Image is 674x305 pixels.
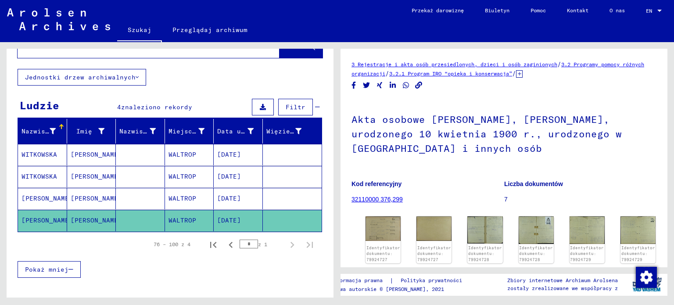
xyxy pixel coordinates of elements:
[165,119,214,144] mat-header-cell: Miejsce urodzenia
[172,26,247,34] font: Przeglądaj archiwum
[519,216,554,244] img: 002.jpg
[385,69,389,77] font: /
[71,124,116,138] div: Imię
[168,151,196,158] font: WALTROP
[266,127,302,135] font: Więzień #
[222,236,240,253] button: Poprzednia strona
[22,124,67,138] div: Nazwisko
[402,80,411,91] button: Udostępnij na WhatsApp
[25,73,136,81] font: Jednostki drzew archiwalnych
[412,7,464,14] font: Przekaż darowiznę
[217,127,272,135] font: Data urodzenia
[168,172,196,180] font: WALTROP
[121,103,192,111] font: znaleziono rekordy
[531,7,546,14] font: Pomoc
[557,60,561,68] font: /
[414,80,423,91] button: Skopiuj link
[168,194,196,202] font: WALTROP
[621,245,655,262] a: Identyfikator dokumentu: 79924729
[366,245,400,262] a: Identyfikator dokumentu: 79924727
[119,127,194,135] font: Nazwisko panieńskie
[71,151,122,158] font: [PERSON_NAME]
[117,19,162,42] a: Szukaj
[417,245,451,262] a: Identyfikator dokumentu: 79924727
[168,127,236,135] font: Miejsce urodzenia
[71,216,122,224] font: [PERSON_NAME]
[18,261,81,278] button: Pokaż mniej
[351,196,403,203] a: 32110000 376,299
[217,151,241,158] font: [DATE]
[154,241,190,248] font: 76 – 100 z 4
[162,19,258,40] a: Przeglądaj archiwum
[128,26,151,34] font: Szukaj
[258,241,267,248] font: z 1
[18,119,67,144] mat-header-cell: Nazwisko
[217,194,241,202] font: [DATE]
[468,245,502,262] a: Identyfikator dokumentu: 79924728
[67,119,116,144] mat-header-cell: Imię
[7,8,110,30] img: Arolsen_neg.svg
[388,80,398,91] button: Udostępnij na LinkedIn
[416,216,452,241] img: 002.jpg
[507,285,618,291] font: zostały zrealizowane we współpracy z
[519,245,553,262] a: Identyfikator dokumentu: 79924728
[401,277,462,283] font: Polityka prywatności
[351,113,622,154] font: Akta osobowe [PERSON_NAME], [PERSON_NAME], urodzonego 10 kwietnia 1900 r., urodzonego w [GEOGRAPH...
[266,124,312,138] div: Więzień #
[330,286,444,292] font: Prawa autorskie © [PERSON_NAME], 2021
[646,7,652,14] font: EN
[389,70,512,77] a: 3.2.1 Program IRO “opieka i konserwacja”
[119,124,167,138] div: Nazwisko panieńskie
[71,172,122,180] font: [PERSON_NAME]
[349,80,359,91] button: Udostępnij na Facebooku
[263,119,322,144] mat-header-cell: Więzień #
[204,236,222,253] button: Pierwsza strona
[217,216,241,224] font: [DATE]
[71,194,122,202] font: [PERSON_NAME]
[217,172,241,180] font: [DATE]
[168,124,216,138] div: Miejsce urodzenia
[362,80,371,91] button: Podziel się na Twitterze
[631,273,663,295] img: yv_logo.png
[485,7,509,14] font: Biuletyn
[22,172,57,180] font: WITKOWSKA
[570,216,605,244] img: 001.jpg
[22,216,73,224] font: [PERSON_NAME]
[117,103,121,111] font: 4
[330,276,390,285] a: Informacja prawna
[375,80,384,91] button: Udostępnij na Xing
[394,276,473,285] a: Polityka prywatności
[512,69,516,77] font: /
[351,180,402,187] font: Kod referencyjny
[620,216,656,244] img: 002.jpg
[301,236,319,253] button: Ostatnia strona
[567,7,588,14] font: Kontakt
[636,267,657,288] img: Zmień zgodę
[390,276,394,284] font: |
[570,245,604,262] a: Identyfikator dokumentu: 79924729
[467,216,502,244] img: 001.jpg
[76,127,92,135] font: Imię
[22,151,57,158] font: WITKOWSKA
[22,194,73,202] font: [PERSON_NAME]
[214,119,263,144] mat-header-cell: Data urodzenia
[217,124,265,138] div: Data urodzenia
[351,61,557,68] a: 3 Rejestracje i akta osób przesiedlonych, dzieci i osób zaginionych
[20,99,59,112] font: Ludzie
[609,7,625,14] font: O nas
[366,216,401,241] img: 001.jpg
[168,216,196,224] font: WALTROP
[22,127,53,135] font: Nazwisko
[504,196,508,203] font: 7
[18,69,146,86] button: Jednostki drzew archiwalnych
[504,180,563,187] font: Liczba dokumentów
